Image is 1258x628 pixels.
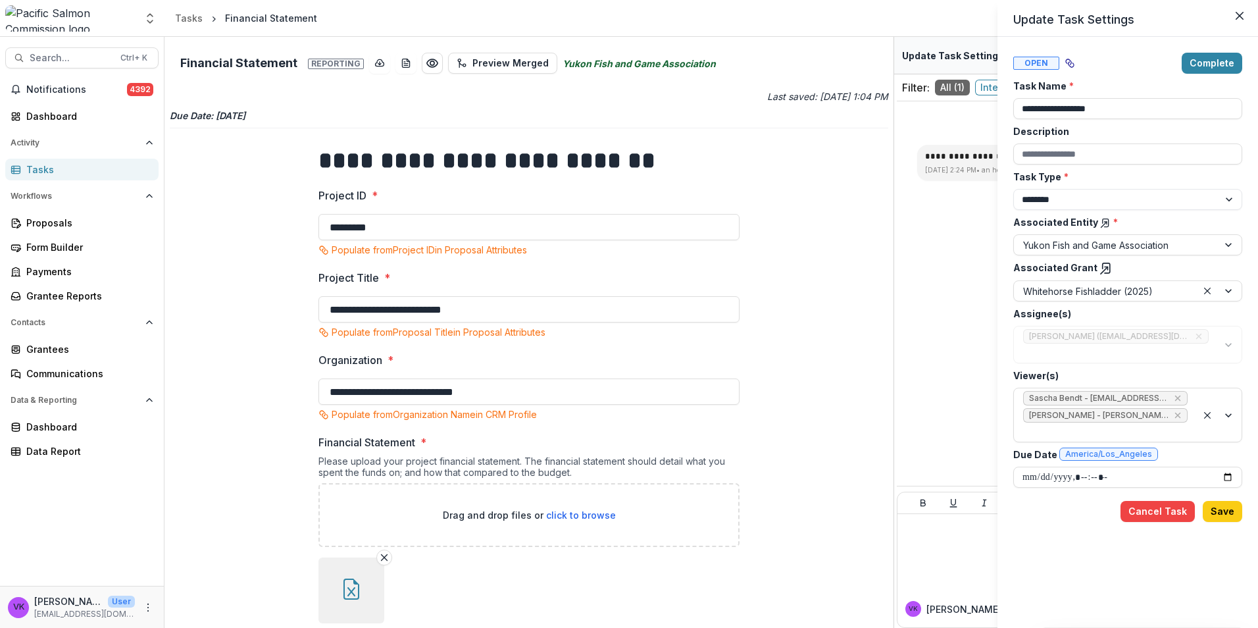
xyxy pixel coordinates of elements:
label: Associated Grant [1013,261,1234,275]
button: Complete [1182,53,1242,74]
label: Associated Entity [1013,215,1234,229]
div: Remove Sascha Bendt - bendt@psc.org [1172,392,1183,405]
label: Description [1013,124,1234,138]
div: Clear selected options [1199,407,1215,423]
label: Due Date [1013,448,1234,461]
label: Task Type [1013,170,1234,184]
div: Remove Victor Keong - keong@psc.org [1172,409,1183,422]
div: Clear selected options [1199,283,1215,299]
button: Cancel Task [1120,501,1195,522]
label: Assignee(s) [1013,307,1234,321]
span: Sascha Bendt - [EMAIL_ADDRESS][DOMAIN_NAME] [1029,394,1169,403]
label: Task Name [1013,79,1234,93]
span: America/Los_Angeles [1065,450,1152,459]
button: Close [1229,5,1250,26]
span: [PERSON_NAME] - [PERSON_NAME][EMAIL_ADDRESS][DOMAIN_NAME] [1029,411,1169,420]
span: Open [1013,57,1059,70]
button: View dependent tasks [1059,53,1080,74]
label: Viewer(s) [1013,369,1234,382]
button: Save [1203,501,1242,522]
